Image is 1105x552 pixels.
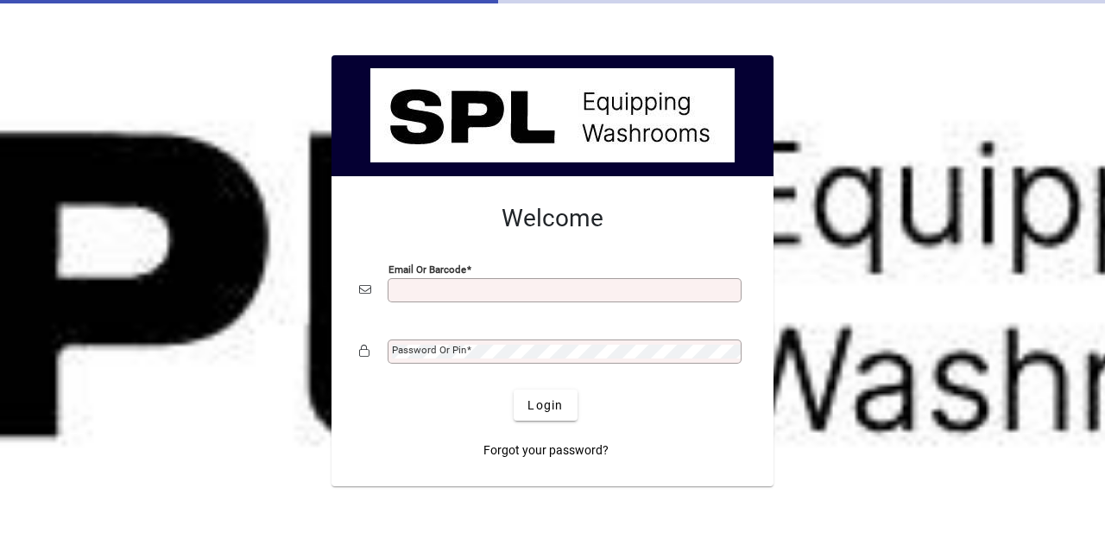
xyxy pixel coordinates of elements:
span: Forgot your password? [483,441,609,460]
h2: Welcome [359,204,746,233]
span: Login [527,397,563,415]
button: Login [514,390,577,421]
mat-label: Password or Pin [392,344,466,356]
a: Forgot your password? [477,435,616,466]
mat-label: Email or Barcode [388,263,466,276]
